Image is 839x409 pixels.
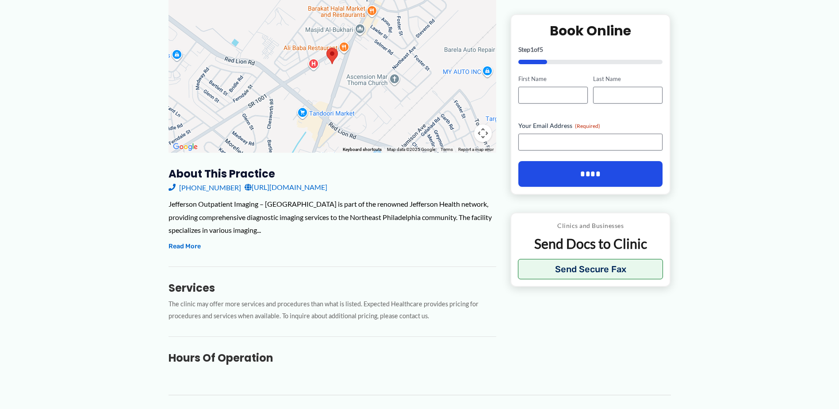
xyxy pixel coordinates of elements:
[518,235,663,252] p: Send Docs to Clinic
[518,75,588,83] label: First Name
[518,22,663,39] h2: Book Online
[343,147,382,153] button: Keyboard shortcuts
[518,46,663,53] p: Step of
[169,241,201,252] button: Read More
[169,298,496,322] p: The clinic may offer more services and procedures than what is listed. Expected Healthcare provid...
[169,281,496,295] h3: Services
[540,46,543,53] span: 5
[169,197,496,237] div: Jefferson Outpatient Imaging – [GEOGRAPHIC_DATA] is part of the renowned Jefferson Health network...
[458,147,494,152] a: Report a map error
[518,259,663,279] button: Send Secure Fax
[169,181,241,194] a: [PHONE_NUMBER]
[169,167,496,181] h3: About this practice
[171,141,200,153] img: Google
[593,75,663,83] label: Last Name
[387,147,435,152] span: Map data ©2025 Google
[169,351,496,365] h3: Hours of Operation
[245,181,327,194] a: [URL][DOMAIN_NAME]
[474,124,492,142] button: Map camera controls
[530,46,534,53] span: 1
[441,147,453,152] a: Terms
[171,141,200,153] a: Open this area in Google Maps (opens a new window)
[518,121,663,130] label: Your Email Address
[518,220,663,232] p: Clinics and Businesses
[575,123,600,129] span: (Required)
